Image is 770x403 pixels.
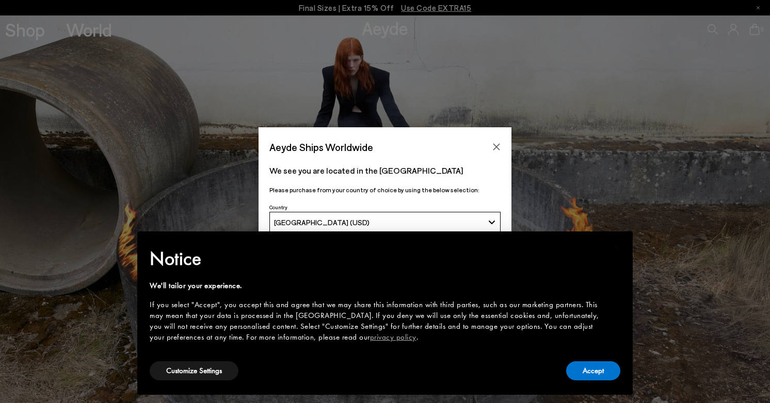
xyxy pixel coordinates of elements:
span: × [613,239,620,255]
button: Close [489,139,504,155]
span: Country [269,204,287,210]
div: If you select "Accept", you accept this and agree that we may share this information with third p... [150,299,604,343]
div: We'll tailor your experience. [150,280,604,291]
p: We see you are located in the [GEOGRAPHIC_DATA] [269,164,501,177]
p: Please purchase from your country of choice by using the below selection: [269,185,501,195]
a: privacy policy [370,332,416,342]
span: [GEOGRAPHIC_DATA] (USD) [274,218,370,227]
button: Customize Settings [150,361,238,380]
button: Close this notice [604,234,629,259]
h2: Notice [150,245,604,272]
button: Accept [566,361,620,380]
span: Aeyde Ships Worldwide [269,138,373,156]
